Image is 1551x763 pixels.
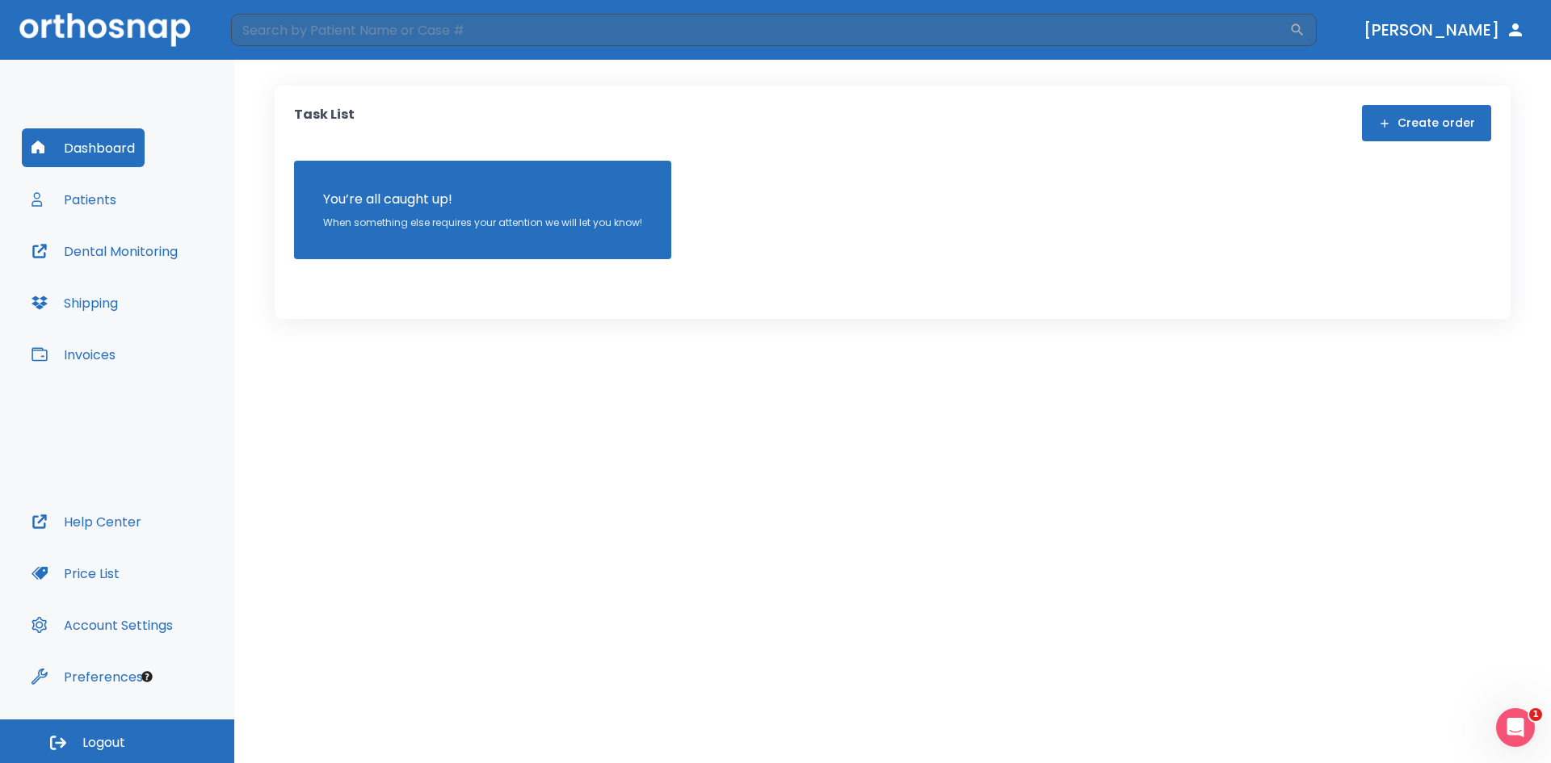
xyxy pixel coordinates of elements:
button: Price List [22,554,129,593]
button: Help Center [22,502,151,541]
input: Search by Patient Name or Case # [231,14,1289,46]
iframe: Intercom live chat [1496,708,1535,747]
button: Dental Monitoring [22,232,187,270]
button: Account Settings [22,606,183,644]
img: Orthosnap [19,13,191,46]
button: Create order [1362,105,1491,141]
div: Tooltip anchor [140,669,154,684]
p: When something else requires your attention we will let you know! [323,216,642,230]
span: 1 [1529,708,1542,721]
button: Patients [22,180,126,219]
button: [PERSON_NAME] [1357,15,1532,44]
button: Dashboard [22,128,145,167]
button: Shipping [22,283,128,322]
button: Preferences [22,657,153,696]
button: Invoices [22,335,125,374]
span: Logout [82,734,125,752]
p: You’re all caught up! [323,190,642,209]
p: Task List [294,105,355,141]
